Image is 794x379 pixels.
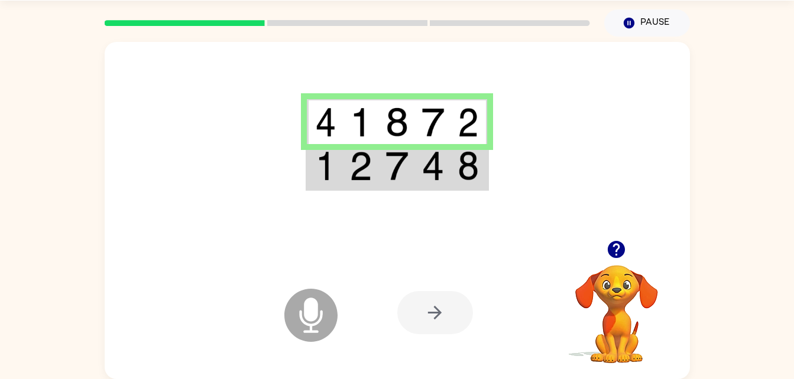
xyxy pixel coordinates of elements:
img: 2 [458,107,479,137]
img: 1 [315,151,336,181]
img: 7 [385,151,408,181]
img: 2 [349,151,372,181]
img: 1 [349,107,372,137]
img: 4 [422,151,444,181]
button: Pause [604,9,690,37]
video: Your browser must support playing .mp4 files to use Literably. Please try using another browser. [558,247,676,365]
img: 8 [385,107,408,137]
img: 4 [315,107,336,137]
img: 7 [422,107,444,137]
img: 8 [458,151,479,181]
